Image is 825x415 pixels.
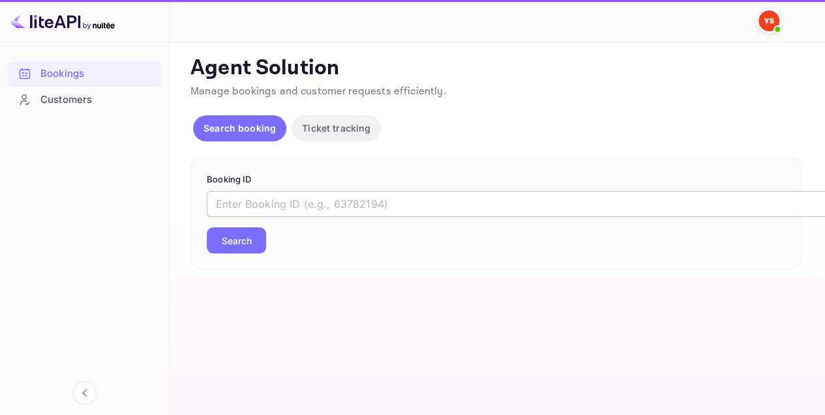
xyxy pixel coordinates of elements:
[8,61,161,87] div: Bookings
[758,10,779,31] img: Yandex Support
[40,66,155,81] div: Bookings
[8,87,161,111] a: Customers
[203,121,276,135] p: Search booking
[190,55,802,81] p: Agent Solution
[10,10,115,31] img: LiteAPI logo
[8,61,161,85] a: Bookings
[207,227,266,253] button: Search
[302,121,370,135] p: Ticket tracking
[190,85,446,98] span: Manage bookings and customer requests efficiently.
[73,381,97,405] button: Collapse navigation
[40,93,155,107] div: Customers
[8,87,161,113] div: Customers
[207,173,785,186] p: Booking ID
